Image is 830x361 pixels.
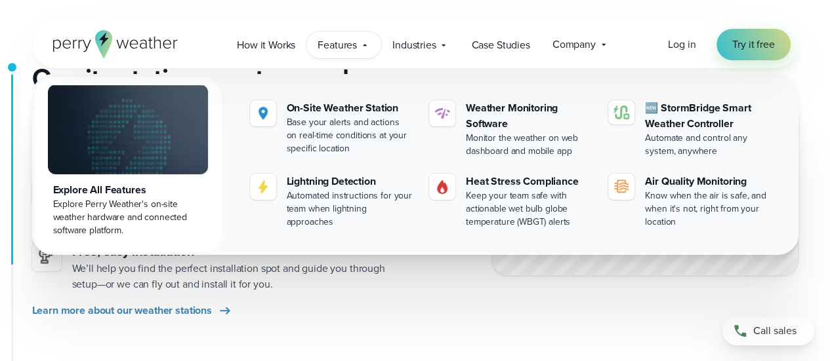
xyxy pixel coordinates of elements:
span: Call sales [753,323,797,339]
span: Try it free [732,37,774,52]
div: Automated instructions for your team when lightning approaches [287,189,413,229]
div: Automate and control any system, anywhere [645,132,772,158]
a: Heat Stress Compliance Keep your team safe with actionable wet bulb globe temperature (WBGT) alerts [424,168,598,234]
img: stormbridge-icon-V6.svg [613,105,629,119]
a: Lightning Detection Automated instructions for your team when lightning approaches [245,168,419,234]
span: Learn more about our weather stations [32,303,212,318]
div: Explore All Features [53,182,203,198]
div: 🆕 StormBridge Smart Weather Controller [645,100,772,132]
img: Gas.svg [434,179,450,195]
span: Company [552,37,596,52]
img: aqi-icon.svg [613,179,629,195]
span: Features [318,37,357,53]
div: On-Site Weather Station [287,100,413,116]
a: Log in [668,37,695,52]
img: Location.svg [255,105,271,121]
img: lightning-icon.svg [255,179,271,195]
a: On-Site Weather Station Base your alerts and actions on real-time conditions at your specific loc... [245,95,419,161]
a: Case Studies [460,31,541,58]
div: Base your alerts and actions on real-time conditions at your specific location [287,116,413,155]
img: software-icon.svg [434,105,450,121]
a: Call sales [722,316,814,345]
span: Industries [392,37,436,53]
a: 🆕 StormBridge Smart Weather Controller Automate and control any system, anywhere [603,95,777,163]
a: Air Quality Monitoring Know when the air is safe, and when it's not, right from your location [603,168,777,234]
p: We’ll help you find the perfect installation spot and guide you through setup—or we can fly out a... [72,261,405,292]
span: How it Works [237,37,295,53]
a: Learn more about our weather stations [32,303,233,318]
div: Explore Perry Weather's on-site weather hardware and connected software platform. [53,198,203,237]
div: Monitor the weather on web dashboard and mobile app [466,132,592,158]
div: Keep your team safe with actionable wet bulb globe temperature (WBGT) alerts [466,189,592,229]
a: Weather Monitoring Software Monitor the weather on web dashboard and mobile app [424,95,598,163]
div: Know when the air is safe, and when it's not, right from your location [645,189,772,229]
span: Case Studies [471,37,529,53]
a: How it Works [226,31,306,58]
div: Lightning Detection [287,174,413,189]
div: Heat Stress Compliance [466,174,592,189]
a: Explore All Features Explore Perry Weather's on-site weather hardware and connected software plat... [35,77,221,252]
div: Air Quality Monitoring [645,174,772,189]
div: Weather Monitoring Software [466,100,592,132]
a: Try it free [716,29,790,60]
